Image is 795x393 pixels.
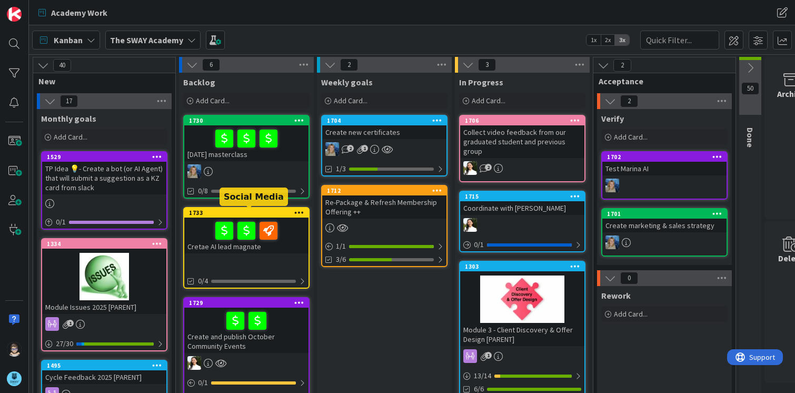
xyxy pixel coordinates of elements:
[184,125,309,161] div: [DATE] masterclass
[53,59,71,72] span: 40
[41,238,167,351] a: 1334Module Issues 2025 [PARENT]27/30
[485,164,492,171] span: 2
[607,153,727,161] div: 1702
[325,142,339,156] img: MA
[485,352,492,359] span: 1
[42,361,166,370] div: 1495
[41,113,96,124] span: Monthly goals
[460,369,584,382] div: 13/14
[602,179,727,192] div: MA
[184,116,309,161] div: 1730[DATE] masterclass
[32,3,114,22] a: Academy Work
[321,185,448,267] a: 1712Re-Package & Refresh Membership Offering ++1/13/6
[42,337,166,350] div: 27/30
[42,239,166,249] div: 1334
[224,192,284,202] h5: Social Media
[54,132,87,142] span: Add Card...
[460,238,584,251] div: 0/1
[602,152,727,162] div: 1702
[615,35,629,45] span: 3x
[620,272,638,284] span: 0
[460,116,584,158] div: 1706Collect video feedback from our graduated student and previous group
[110,35,183,45] b: The SWAY Academy
[614,309,648,319] span: Add Card...
[7,371,22,386] img: avatar
[322,186,446,219] div: 1712Re-Package & Refresh Membership Offering ++
[614,132,648,142] span: Add Card...
[602,219,727,232] div: Create marketing & sales strategy
[54,34,83,46] span: Kanban
[602,209,727,219] div: 1701
[41,151,167,230] a: 1529TP Idea 💡- Create a bot (or AI Agent) that will submit a suggestion as a KZ card from slack0/1
[465,263,584,270] div: 1303
[56,338,73,349] span: 27 / 30
[620,95,638,107] span: 2
[184,356,309,370] div: AK
[42,162,166,194] div: TP Idea 💡- Create a bot (or AI Agent) that will submit a suggestion as a KZ card from slack
[602,235,727,249] div: MA
[465,117,584,124] div: 1706
[42,239,166,314] div: 1334Module Issues 2025 [PARENT]
[187,164,201,178] img: MA
[47,240,166,248] div: 1334
[47,153,166,161] div: 1529
[459,77,503,87] span: In Progress
[460,125,584,158] div: Collect video feedback from our graduated student and previous group
[601,290,631,301] span: Rework
[478,58,496,71] span: 3
[183,115,310,199] a: 1730[DATE] masterclassMA0/8
[184,208,309,218] div: 1733
[322,125,446,139] div: Create new certificates
[184,376,309,389] div: 0/1
[474,239,484,250] span: 0 / 1
[601,151,728,200] a: 1702Test Marina AIMA
[60,95,78,107] span: 17
[640,31,719,50] input: Quick Filter...
[38,76,162,86] span: New
[67,320,74,327] span: 1
[184,298,309,308] div: 1729
[322,116,446,139] div: 1704Create new certificates
[42,300,166,314] div: Module Issues 2025 [PARENT]
[189,209,309,217] div: 1733
[42,370,166,384] div: Cycle Feedback 2025 [PARENT]
[601,208,728,257] a: 1701Create marketing & sales strategyMA
[745,127,756,148] span: Done
[183,207,310,289] a: 1733Cretae AI lead magnate0/4
[460,161,584,175] div: AK
[42,215,166,229] div: 0/1
[460,262,584,346] div: 1303Module 3 - Client Discovery & Offer Design [PARENT]
[321,77,373,87] span: Weekly goals
[184,218,309,253] div: Cretae AI lead magnate
[474,370,491,381] span: 13 / 14
[321,115,448,176] a: 1704Create new certificatesMA1/3
[459,115,585,182] a: 1706Collect video feedback from our graduated student and previous groupAK
[601,35,615,45] span: 2x
[607,210,727,218] div: 1701
[465,193,584,200] div: 1715
[22,2,48,14] span: Support
[463,218,477,232] img: AK
[322,142,446,156] div: MA
[7,7,22,22] img: Visit kanbanzone.com
[334,96,367,105] span: Add Card...
[327,187,446,194] div: 1712
[340,58,358,71] span: 2
[605,179,619,192] img: MA
[460,201,584,215] div: Coordinate with [PERSON_NAME]
[56,217,66,228] span: 0 / 1
[460,116,584,125] div: 1706
[42,152,166,162] div: 1529
[460,192,584,201] div: 1715
[613,59,631,72] span: 2
[198,276,208,287] span: 0/4
[602,162,727,175] div: Test Marina AI
[47,362,166,369] div: 1495
[184,308,309,353] div: Create and publish October Community Events
[42,152,166,194] div: 1529TP Idea 💡- Create a bot (or AI Agent) that will submit a suggestion as a KZ card from slack
[184,164,309,178] div: MA
[202,58,220,71] span: 6
[189,117,309,124] div: 1730
[336,254,346,265] span: 3/6
[198,377,208,388] span: 0 / 1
